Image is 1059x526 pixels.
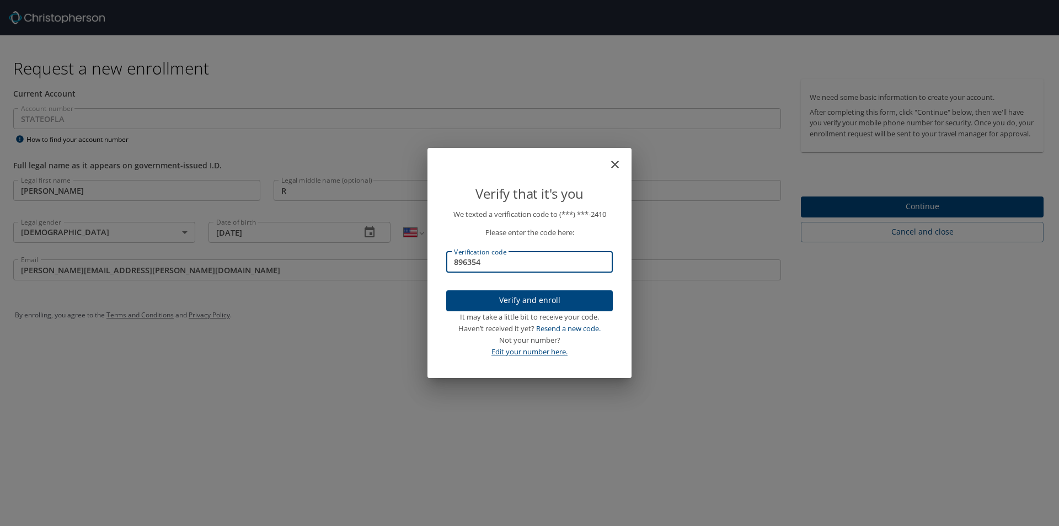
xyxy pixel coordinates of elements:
button: close [614,152,627,166]
div: Not your number? [446,334,613,346]
p: Verify that it's you [446,183,613,204]
a: Edit your number here. [491,347,568,357]
div: It may take a little bit to receive your code. [446,311,613,323]
a: Resend a new code. [536,323,601,333]
p: We texted a verification code to (***) ***- 2410 [446,209,613,220]
p: Please enter the code here: [446,227,613,238]
span: Verify and enroll [455,294,604,307]
div: Haven’t received it yet? [446,323,613,334]
button: Verify and enroll [446,290,613,312]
